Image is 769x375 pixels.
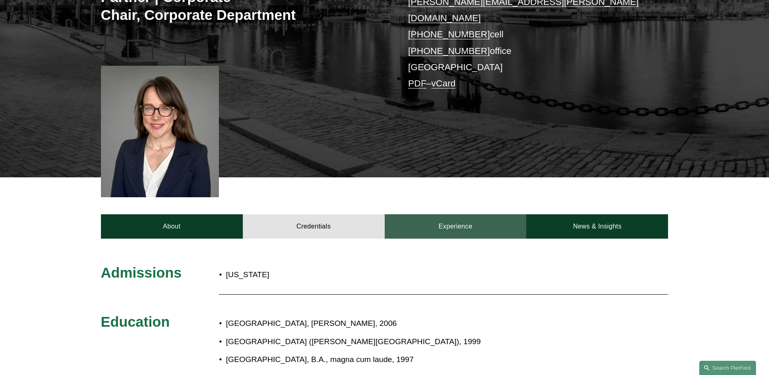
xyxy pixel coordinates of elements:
[408,78,426,88] a: PDF
[226,353,597,367] p: [GEOGRAPHIC_DATA], B.A., magna cum laude, 1997
[101,214,243,239] a: About
[526,214,668,239] a: News & Insights
[431,78,456,88] a: vCard
[226,268,432,282] p: [US_STATE]
[385,214,527,239] a: Experience
[101,314,170,330] span: Education
[226,335,597,349] p: [GEOGRAPHIC_DATA] ([PERSON_NAME][GEOGRAPHIC_DATA]), 1999
[408,29,490,39] a: [PHONE_NUMBER]
[699,361,756,375] a: Search this site
[243,214,385,239] a: Credentials
[101,265,182,280] span: Admissions
[226,317,597,331] p: [GEOGRAPHIC_DATA], [PERSON_NAME], 2006
[408,46,490,56] a: [PHONE_NUMBER]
